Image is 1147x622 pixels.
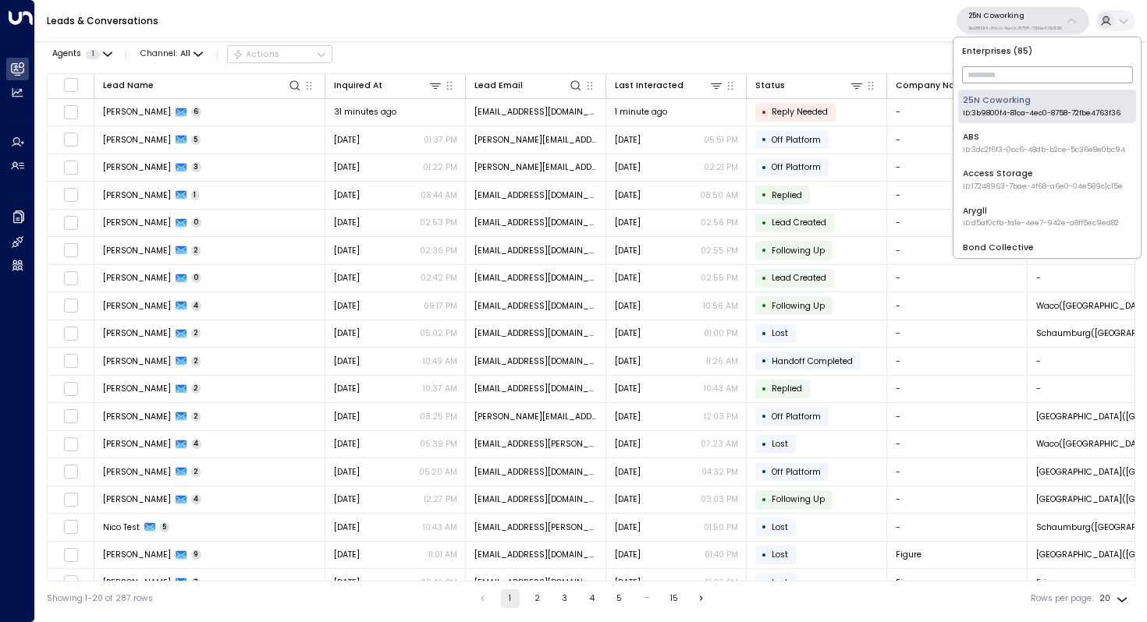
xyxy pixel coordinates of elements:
[334,466,360,478] span: Aug 19, 2025
[762,185,767,205] div: •
[615,272,641,284] span: Aug 22, 2025
[615,466,641,478] span: Aug 19, 2025
[334,300,360,312] span: Aug 12, 2025
[191,107,202,117] span: 6
[474,327,598,339] span: kev.ignacio95@gmail.com
[615,245,641,256] span: Aug 22, 2025
[103,466,171,478] span: Gregg Griffin
[887,154,1028,182] td: -
[963,108,1120,119] span: ID: 3b9800f4-81ca-4ec0-8758-72fbe4763f36
[420,217,457,228] p: 02:53 PM
[772,493,825,505] span: Following Up
[334,355,360,367] span: Aug 21, 2025
[334,134,360,146] span: Aug 23, 2025
[772,189,802,201] span: Replied
[103,438,171,450] span: Mark MARTINEZ
[63,104,78,119] span: Toggle select row
[762,461,767,482] div: •
[474,189,598,201] span: h1994nt@gmail.com
[762,129,767,150] div: •
[615,521,641,533] span: Aug 19, 2025
[63,133,78,147] span: Toggle select row
[701,438,738,450] p: 07:23 AM
[772,134,821,146] span: Off Platform
[772,411,821,422] span: Off Platform
[887,126,1028,154] td: -
[887,376,1028,403] td: -
[63,160,78,175] span: Toggle select row
[963,218,1119,229] span: ID: d5af0cfb-fa1e-4ee7-942e-a8ff5ec9ed82
[703,300,738,312] p: 10:56 AM
[191,217,202,228] span: 0
[191,467,201,477] span: 2
[772,466,821,478] span: Off Platform
[772,438,788,450] span: Lost
[136,46,208,62] span: Channel:
[334,577,360,588] span: Jun 16, 2025
[474,521,598,533] span: nico.myers.94@gmail.com
[474,466,598,478] span: ggdb9@yahoo.com
[762,545,767,565] div: •
[419,466,457,478] p: 05:20 AM
[334,521,360,533] span: Jul 21, 2025
[63,409,78,424] span: Toggle select row
[637,589,656,608] div: …
[704,134,738,146] p: 05:51 PM
[191,578,201,588] span: 7
[772,106,828,118] span: Reply Needed
[334,78,443,93] div: Inquired At
[474,245,598,256] span: jacobtzwiezen@outlook.com
[615,134,641,146] span: Yesterday
[762,323,767,344] div: •
[103,549,171,560] span: Rayan Habbab
[896,549,922,560] span: Figure
[963,182,1123,193] span: ID: 17248963-7bae-4f68-a6e0-04e589c1c15e
[191,190,200,200] span: 1
[762,295,767,316] div: •
[103,577,171,588] span: Rayan Habbab
[615,78,724,93] div: Last Interacted
[772,245,825,256] span: Following Up
[615,438,641,450] span: Aug 20, 2025
[103,78,303,93] div: Lead Name
[63,77,78,92] span: Toggle select all
[474,549,598,560] span: rayan.habbab@gmail.com
[615,189,641,201] span: Yesterday
[474,411,598,422] span: gabis@slhaccounting.com
[63,188,78,203] span: Toggle select row
[191,356,201,366] span: 2
[474,438,598,450] span: markg.martinez@gmail.com
[47,592,153,605] div: Showing 1-20 of 287 rows
[334,217,360,228] span: Aug 21, 2025
[191,273,202,283] span: 0
[704,383,738,394] p: 10:43 AM
[701,245,738,256] p: 02:55 PM
[191,383,201,394] span: 2
[772,577,788,588] span: Lost
[473,589,712,608] nav: pagination navigation
[963,205,1119,229] div: Arygll
[474,300,598,312] span: rkazerooni74@gmail.com
[963,242,1127,266] div: Bond Collective
[615,217,641,228] span: Aug 22, 2025
[63,492,78,507] span: Toggle select row
[615,79,684,93] div: Last Interacted
[63,243,78,258] span: Toggle select row
[103,411,171,422] span: Gabi Sommerfield
[334,438,360,450] span: Aug 18, 2025
[420,438,457,450] p: 05:39 PM
[103,245,171,256] span: Jacob Zwiezen
[103,134,171,146] span: Tobie Fisher
[63,520,78,535] span: Toggle select row
[334,493,360,505] span: Aug 12, 2025
[420,411,457,422] p: 08:25 PM
[474,493,598,505] span: calebsprice23@gmail.com
[103,79,154,93] div: Lead Name
[968,11,1062,20] p: 25N Coworking
[63,436,78,451] span: Toggle select row
[334,106,396,118] span: 31 minutes ago
[334,79,382,93] div: Inquired At
[191,135,201,145] span: 5
[420,327,457,339] p: 05:02 PM
[421,577,457,588] p: 03:49 PM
